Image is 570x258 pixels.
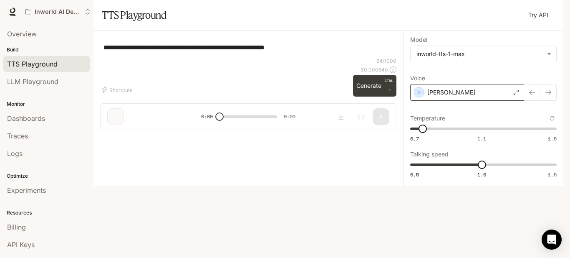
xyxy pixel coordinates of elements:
div: inworld-tts-1-max [416,50,543,58]
p: Voice [410,75,425,81]
p: Temperature [410,115,445,121]
span: 0.5 [410,171,419,178]
div: Open Intercom Messenger [542,230,562,250]
button: GenerateCTRL +⏎ [353,75,396,97]
span: 1.0 [477,171,486,178]
button: Open workspace menu [22,3,94,20]
span: 0.7 [410,135,419,142]
p: ⏎ [385,78,393,93]
button: Shortcuts [100,83,136,97]
span: 1.1 [477,135,486,142]
p: Model [410,37,427,43]
p: [PERSON_NAME] [427,88,475,97]
span: 1.5 [548,171,557,178]
p: Talking speed [410,151,449,157]
a: Try API [525,7,552,23]
button: Reset to default [547,114,557,123]
div: inworld-tts-1-max [411,46,556,62]
span: 1.5 [548,135,557,142]
h1: TTS Playground [102,7,166,23]
p: Inworld AI Demos [35,8,81,15]
p: 64 / 1000 [376,57,396,64]
p: $ 0.000640 [361,66,388,73]
p: CTRL + [385,78,393,88]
